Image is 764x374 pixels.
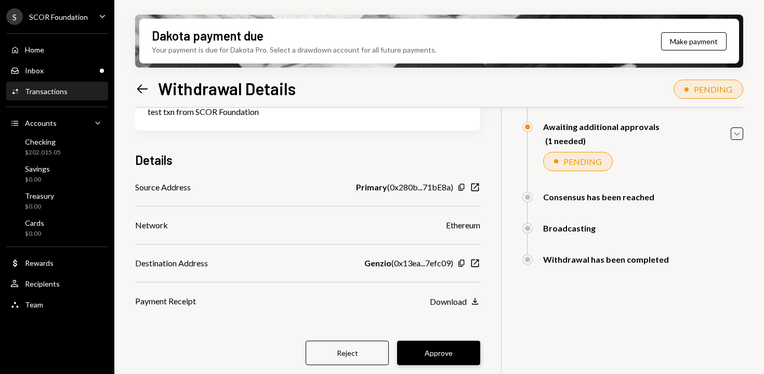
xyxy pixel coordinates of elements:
div: $0.00 [25,175,50,184]
div: S [6,8,23,25]
a: Transactions [6,82,108,100]
div: Consensus has been reached [543,192,654,202]
div: $202,015.05 [25,148,61,157]
div: Source Address [135,181,191,194]
h1: Withdrawal Details [158,78,296,99]
div: Ethereum [446,219,480,231]
div: Your payment is due for Dakota Pro. Select a drawdown account for all future payments. [152,44,437,55]
div: Accounts [25,119,57,127]
b: Genzio [364,257,391,269]
a: Accounts [6,113,108,132]
div: Awaiting additional approvals [543,122,660,132]
div: Transactions [25,87,68,96]
div: Recipients [25,279,60,288]
a: Home [6,40,108,59]
b: Primary [356,181,387,194]
a: Team [6,295,108,314]
h3: Details [135,151,173,169]
a: Checking$202,015.05 [6,134,108,159]
a: Treasury$0.00 [6,188,108,213]
button: Download [430,296,480,307]
div: SCOR Foundation [29,12,88,21]
div: test txn from SCOR Foundation [148,106,468,118]
a: Recipients [6,274,108,293]
div: Broadcasting [543,223,596,233]
div: Dakota payment due [152,27,264,44]
div: Withdrawal has been completed [543,254,669,264]
div: Team [25,300,43,309]
a: Cards$0.00 [6,215,108,240]
div: $0.00 [25,202,54,211]
div: ( 0x13ea...7efc09 ) [364,257,453,269]
div: Download [430,296,467,306]
a: Savings$0.00 [6,161,108,186]
div: Cards [25,218,44,227]
div: Network [135,219,168,231]
div: Savings [25,164,50,173]
div: PENDING [563,157,602,166]
div: $0.00 [25,229,44,238]
div: Payment Receipt [135,295,196,307]
button: Reject [306,341,389,365]
div: Checking [25,137,61,146]
button: Approve [397,341,480,365]
a: Inbox [6,61,108,80]
div: Destination Address [135,257,208,269]
div: (1 needed) [545,136,660,146]
div: PENDING [694,84,732,94]
div: Rewards [25,259,54,267]
div: Inbox [25,66,44,75]
button: Make payment [661,32,727,50]
div: ( 0x280b...71bE8a ) [356,181,453,194]
a: Rewards [6,253,108,272]
div: Treasury [25,191,54,200]
div: Home [25,45,44,54]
